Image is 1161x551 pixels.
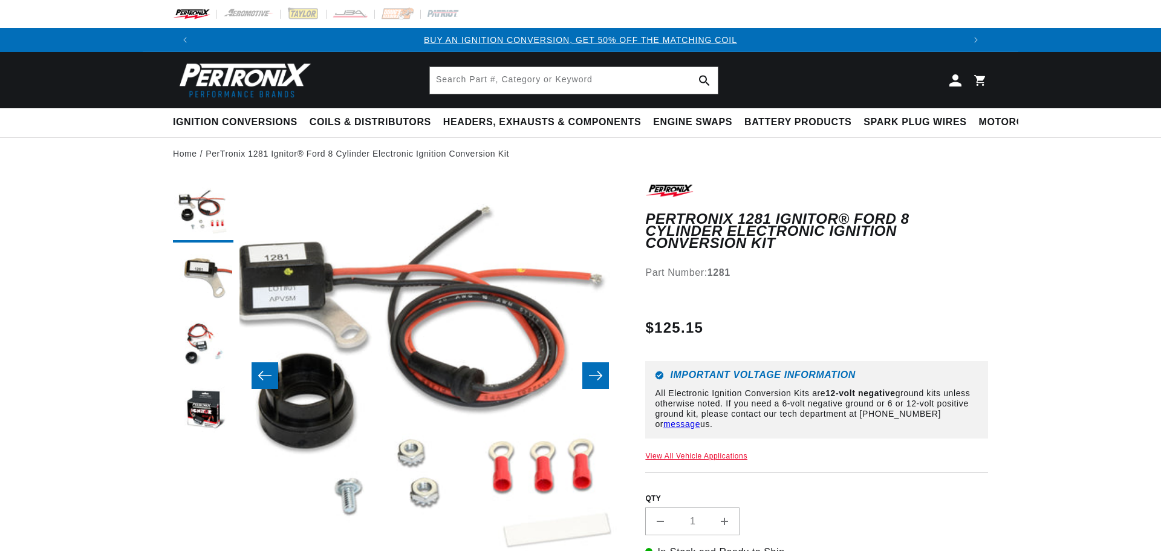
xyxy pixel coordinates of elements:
img: Pertronix [173,59,312,101]
a: PerTronix 1281 Ignitor® Ford 8 Cylinder Electronic Ignition Conversion Kit [206,147,509,160]
button: Load image 3 in gallery view [173,315,233,376]
button: Slide left [252,362,278,389]
input: Search Part #, Category or Keyword [430,67,718,94]
span: Engine Swaps [653,116,732,129]
p: All Electronic Ignition Conversion Kits are ground kits unless otherwise noted. If you need a 6-v... [655,388,978,429]
summary: Motorcycle [973,108,1057,137]
a: BUY AN IGNITION CONVERSION, GET 50% OFF THE MATCHING COIL [424,35,737,45]
button: Search Part #, Category or Keyword [691,67,718,94]
slideshow-component: Translation missing: en.sections.announcements.announcement_bar [143,28,1018,52]
div: Part Number: [645,265,988,281]
summary: Engine Swaps [647,108,738,137]
h6: Important Voltage Information [655,371,978,380]
span: Ignition Conversions [173,116,298,129]
a: message [663,419,700,429]
h1: PerTronix 1281 Ignitor® Ford 8 Cylinder Electronic Ignition Conversion Kit [645,213,988,250]
label: QTY [645,494,988,504]
summary: Spark Plug Wires [857,108,972,137]
span: Battery Products [744,116,851,129]
summary: Ignition Conversions [173,108,304,137]
button: Slide right [582,362,609,389]
button: Load image 4 in gallery view [173,382,233,442]
button: Load image 1 in gallery view [173,182,233,243]
span: Spark Plug Wires [863,116,966,129]
summary: Headers, Exhausts & Components [437,108,647,137]
div: 1 of 3 [197,33,964,47]
a: View All Vehicle Applications [645,452,747,460]
nav: breadcrumbs [173,147,988,160]
button: Load image 2 in gallery view [173,249,233,309]
span: Headers, Exhausts & Components [443,116,641,129]
strong: 1281 [707,267,730,278]
span: Coils & Distributors [310,116,431,129]
summary: Coils & Distributors [304,108,437,137]
button: Translation missing: en.sections.announcements.next_announcement [964,28,988,52]
button: Translation missing: en.sections.announcements.previous_announcement [173,28,197,52]
span: Motorcycle [979,116,1051,129]
div: Announcement [197,33,964,47]
span: $125.15 [645,317,703,339]
a: Home [173,147,197,160]
summary: Battery Products [738,108,857,137]
strong: 12-volt negative [825,388,895,398]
